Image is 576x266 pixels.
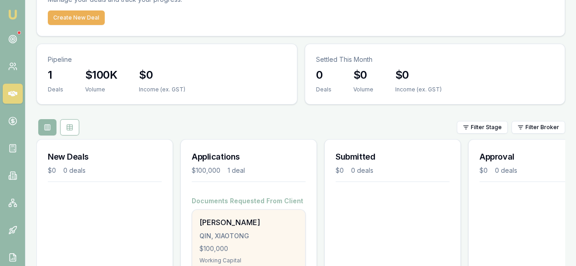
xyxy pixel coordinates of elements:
[316,86,331,93] div: Deals
[353,86,373,93] div: Volume
[139,86,185,93] div: Income (ex. GST)
[139,68,185,82] h3: $0
[495,166,517,175] div: 0 deals
[7,9,18,20] img: emu-icon-u.png
[48,68,63,82] h3: 1
[199,244,298,253] div: $100,000
[395,86,442,93] div: Income (ex. GST)
[48,86,63,93] div: Deals
[199,257,298,264] div: Working Capital
[336,151,449,163] h3: Submitted
[353,68,373,82] h3: $0
[192,151,306,163] h3: Applications
[85,68,117,82] h3: $100K
[199,217,298,228] div: [PERSON_NAME]
[63,166,86,175] div: 0 deals
[199,231,298,241] div: QIN, XIAOTONG
[471,124,502,131] span: Filter Stage
[192,166,220,175] div: $100,000
[395,68,442,82] h3: $0
[316,55,554,64] p: Settled This Month
[479,166,488,175] div: $0
[336,166,344,175] div: $0
[457,121,508,134] button: Filter Stage
[48,55,286,64] p: Pipeline
[85,86,117,93] div: Volume
[316,68,331,82] h3: 0
[192,196,306,206] h4: Documents Requested From Client
[48,10,105,25] button: Create New Deal
[48,166,56,175] div: $0
[351,166,373,175] div: 0 deals
[228,166,245,175] div: 1 deal
[525,124,559,131] span: Filter Broker
[48,151,162,163] h3: New Deals
[511,121,565,134] button: Filter Broker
